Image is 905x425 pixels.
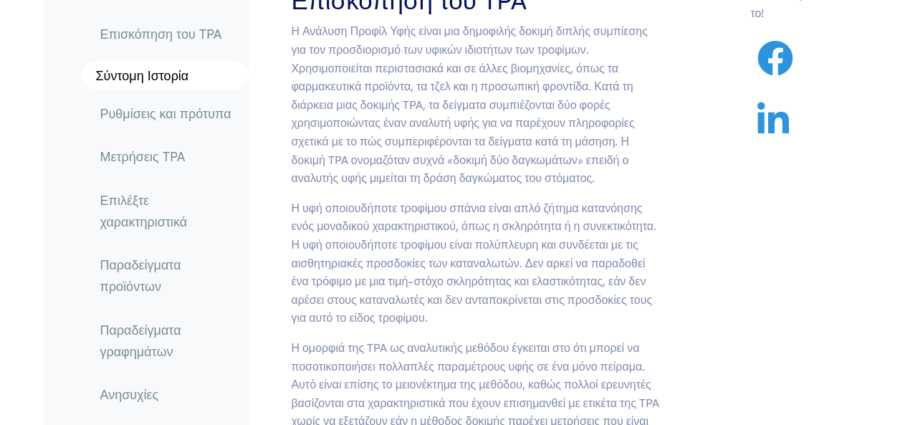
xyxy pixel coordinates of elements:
[89,140,249,173] a: Μετρήσεις TPA
[82,61,249,90] a: Σύντομη Ιστορία
[292,199,657,325] font: Η υφή οποιουδήποτε τροφίμου σπάνια είναι απλό ζήτημα κατανόησης ενός μοναδικού χαρακτηριστικού, ό...
[89,378,249,411] a: Ανησυχίες
[89,248,249,302] a: Παραδείγματα προϊόντων
[751,119,797,137] a: Κοινοποίηση στο LinkedIn
[100,103,231,121] font: Ρυθμίσεις και πρότυπα
[100,147,185,165] font: Μετρήσεις TPA
[89,96,249,129] a: Ρυθμίσεις και πρότυπα
[100,191,188,230] font: Επιλέξτε χαρακτηριστικά
[96,66,189,84] font: Σύντομη Ιστορία
[292,22,648,185] font: Η Ανάλυση Προφίλ Υφής είναι μια δημοφιλής δοκιμή διπλής συμπίεσης για τον προσδιορισμό των υφικών...
[100,24,221,42] font: Επισκόπηση του TPA
[100,320,181,360] font: Παραδείγματα γραφημάτων
[89,17,249,50] a: Επισκόπηση του TPA
[89,313,249,367] a: Παραδείγματα γραφημάτων
[89,183,249,237] a: Επιλέξτε χαρακτηριστικά
[100,255,181,295] font: Παραδείγματα προϊόντων
[100,385,159,403] font: Ανησυχίες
